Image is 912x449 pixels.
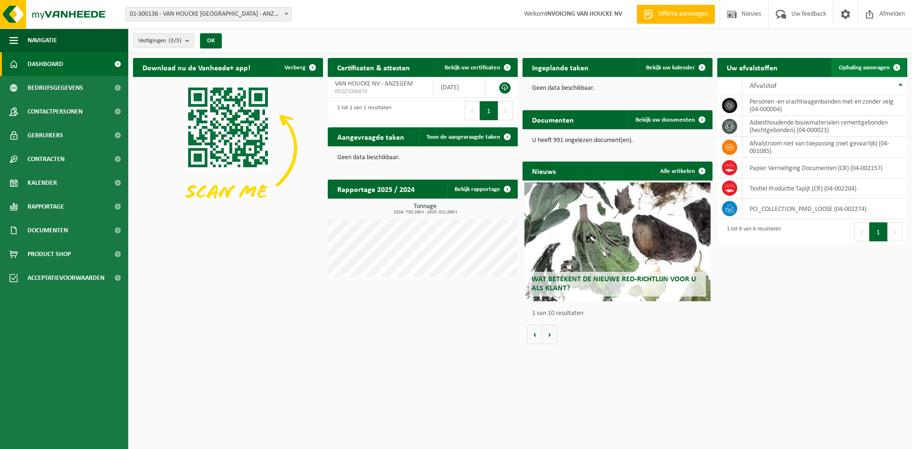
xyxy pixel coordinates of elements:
[169,38,181,44] count: (3/3)
[532,310,708,317] p: 1 van 10 resultaten
[419,127,517,146] a: Toon de aangevraagde taken
[527,325,542,344] button: Vorige
[653,162,712,181] a: Alle artikelen
[28,52,63,76] span: Dashboard
[332,100,391,121] div: 1 tot 1 van 1 resultaten
[28,29,57,52] span: Navigatie
[722,221,781,242] div: 1 tot 6 van 6 resultaten
[133,77,323,220] img: Download de VHEPlus App
[522,162,565,180] h2: Nieuws
[888,222,902,241] button: Next
[636,117,695,123] span: Bekijk uw documenten
[328,58,419,76] h2: Certificaten & attesten
[434,77,486,98] td: [DATE]
[545,10,622,18] strong: INVOICING VAN HOUCKE NV
[742,199,907,219] td: PCI_COLLECTION_PMD_LOOSE (04-002274)
[742,158,907,178] td: Papier Vernietiging Documenten (CR) (04-002157)
[328,180,424,198] h2: Rapportage 2025 / 2024
[337,154,508,161] p: Geen data beschikbaar.
[28,124,63,147] span: Gebruikers
[524,182,711,301] a: Wat betekent de nieuwe RED-richtlijn voor u als klant?
[447,180,517,199] a: Bekijk rapportage
[532,85,703,92] p: Geen data beschikbaar.
[742,95,907,116] td: personen -en vrachtwagenbanden met en zonder velg (04-000004)
[427,134,500,140] span: Toon de aangevraagde taken
[126,8,291,21] span: 01-300136 - VAN HOUCKE NV - ANZEGEM
[28,171,57,195] span: Kalender
[28,76,83,100] span: Bedrijfsgegevens
[437,58,517,77] a: Bekijk uw certificaten
[532,137,703,144] p: U heeft 991 ongelezen document(en).
[750,82,777,90] span: Afvalstof
[646,65,695,71] span: Bekijk uw kalender
[133,58,260,76] h2: Download nu de Vanheede+ app!
[285,65,305,71] span: Verberg
[335,80,413,87] span: VAN HOUCKE NV - ANZEGEM
[277,58,322,77] button: Verberg
[831,58,906,77] a: Ophaling aanvragen
[638,58,712,77] a: Bekijk uw kalender
[328,127,414,146] h2: Aangevraagde taken
[133,33,194,48] button: Vestigingen(3/3)
[498,101,513,120] button: Next
[200,33,222,48] button: OK
[332,203,518,215] h3: Tonnage
[869,222,888,241] button: 1
[854,222,869,241] button: Previous
[628,110,712,129] a: Bekijk uw documenten
[742,116,907,137] td: asbesthoudende bouwmaterialen cementgebonden (hechtgebonden) (04-000023)
[465,101,480,120] button: Previous
[839,65,890,71] span: Ophaling aanvragen
[335,88,426,96] span: RED25006870
[480,101,498,120] button: 1
[742,137,907,158] td: afvalstroom niet van toepassing (niet gevaarlijk) (04-001085)
[28,195,64,219] span: Rapportage
[636,5,715,24] a: Offerte aanvragen
[332,210,518,215] span: 2024: 730,280 t - 2025: 621,000 t
[28,242,71,266] span: Product Shop
[445,65,500,71] span: Bekijk uw certificaten
[522,110,583,129] h2: Documenten
[542,325,557,344] button: Volgende
[138,34,181,48] span: Vestigingen
[28,100,83,124] span: Contactpersonen
[28,219,68,242] span: Documenten
[742,178,907,199] td: Textiel Productie Tapijt (CR) (04-002204)
[28,266,104,290] span: Acceptatievoorwaarden
[125,7,292,21] span: 01-300136 - VAN HOUCKE NV - ANZEGEM
[656,10,710,19] span: Offerte aanvragen
[522,58,598,76] h2: Ingeplande taken
[717,58,787,76] h2: Uw afvalstoffen
[28,147,65,171] span: Contracten
[532,276,696,292] span: Wat betekent de nieuwe RED-richtlijn voor u als klant?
